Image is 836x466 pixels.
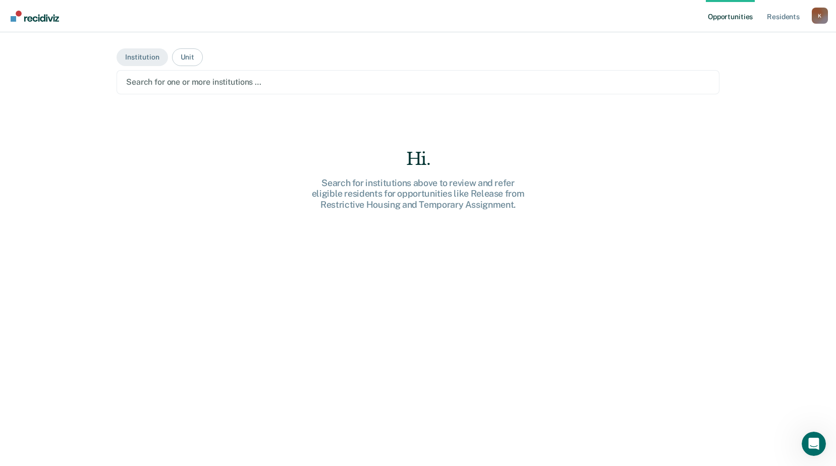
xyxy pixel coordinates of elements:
div: Hi. [257,149,580,169]
div: K [812,8,828,24]
button: Institution [117,48,168,66]
img: Recidiviz [11,11,59,22]
div: Search for institutions above to review and refer eligible residents for opportunities like Relea... [257,178,580,210]
button: Profile dropdown button [812,8,828,24]
button: Unit [172,48,203,66]
iframe: Intercom live chat [802,432,826,456]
